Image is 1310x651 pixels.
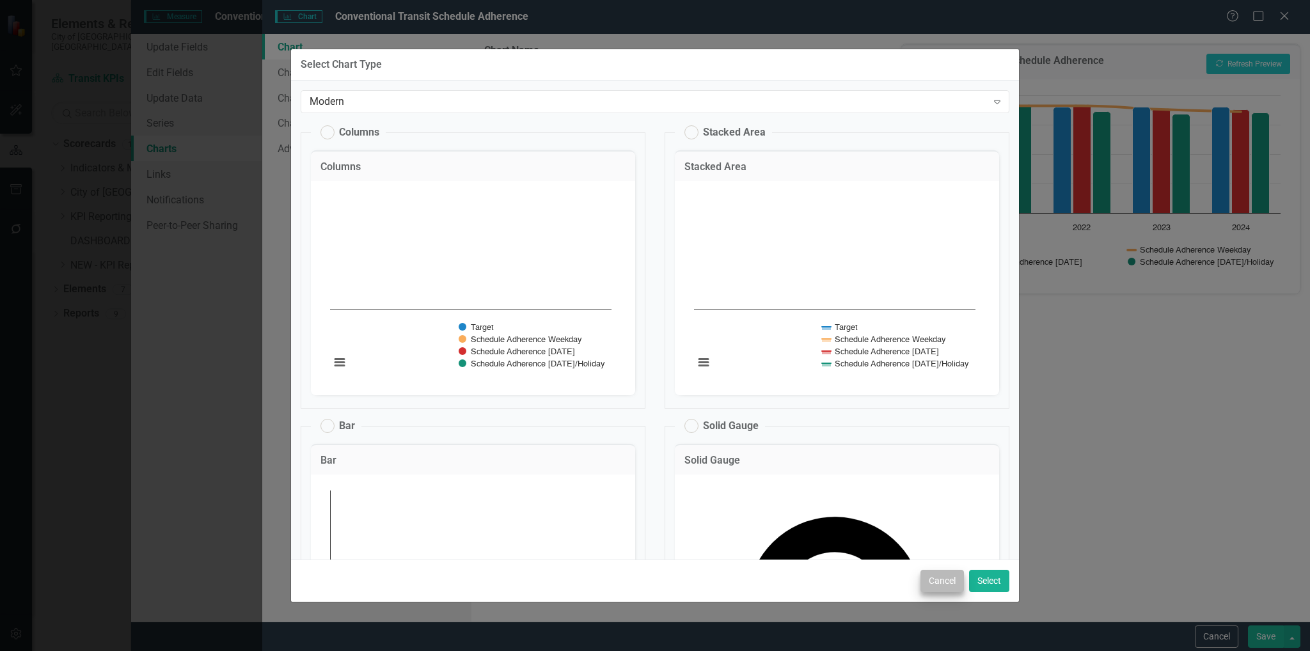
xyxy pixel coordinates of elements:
[684,455,990,466] h3: Solid Gauge
[320,161,626,173] h3: Columns
[688,191,986,382] div: Chart. Highcharts interactive chart.
[684,161,990,173] h3: Stacked Area
[822,359,970,368] button: Show Schedule Adherence Sunday/Holiday
[822,334,947,344] button: Show Schedule Adherence Weekday
[459,334,583,344] button: Show Schedule Adherence Weekday
[320,125,379,139] label: Columns
[324,191,622,382] div: Chart. Highcharts interactive chart.
[920,570,964,592] button: Cancel
[459,359,606,368] button: Show Schedule Adherence Sunday/Holiday
[331,354,349,372] button: View chart menu, Chart
[459,347,582,356] button: Show Schedule Adherence Saturday
[320,419,355,433] label: Bar
[320,455,626,466] h3: Bar
[684,419,759,433] label: Solid Gauge
[969,570,1009,592] button: Select
[822,322,858,332] button: Show Target
[301,59,382,70] div: Select Chart Type
[688,191,982,382] svg: Interactive chart
[459,322,494,332] button: Show Target
[684,125,766,139] label: Stacked Area
[324,191,618,382] svg: Interactive chart
[310,95,987,109] div: Modern
[822,347,946,356] button: Show Schedule Adherence Saturday
[695,354,713,372] button: View chart menu, Chart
